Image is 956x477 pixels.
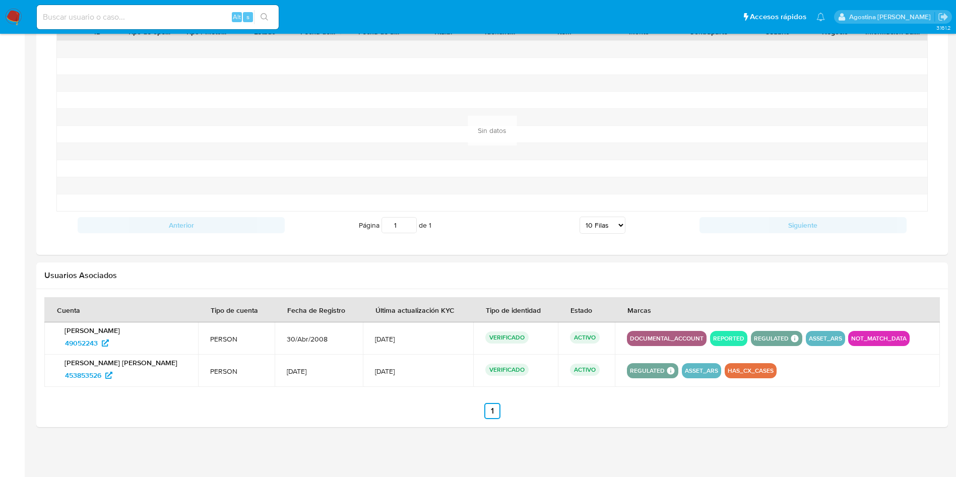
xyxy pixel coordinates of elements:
span: Accesos rápidos [750,12,806,22]
button: search-icon [254,10,275,24]
span: Alt [233,12,241,22]
input: Buscar usuario o caso... [37,11,279,24]
span: 3.161.2 [936,24,951,32]
span: s [246,12,249,22]
a: Salir [938,12,948,22]
p: agostina.faruolo@mercadolibre.com [849,12,934,22]
h2: Usuarios Asociados [44,270,940,281]
a: Notificaciones [816,13,825,21]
